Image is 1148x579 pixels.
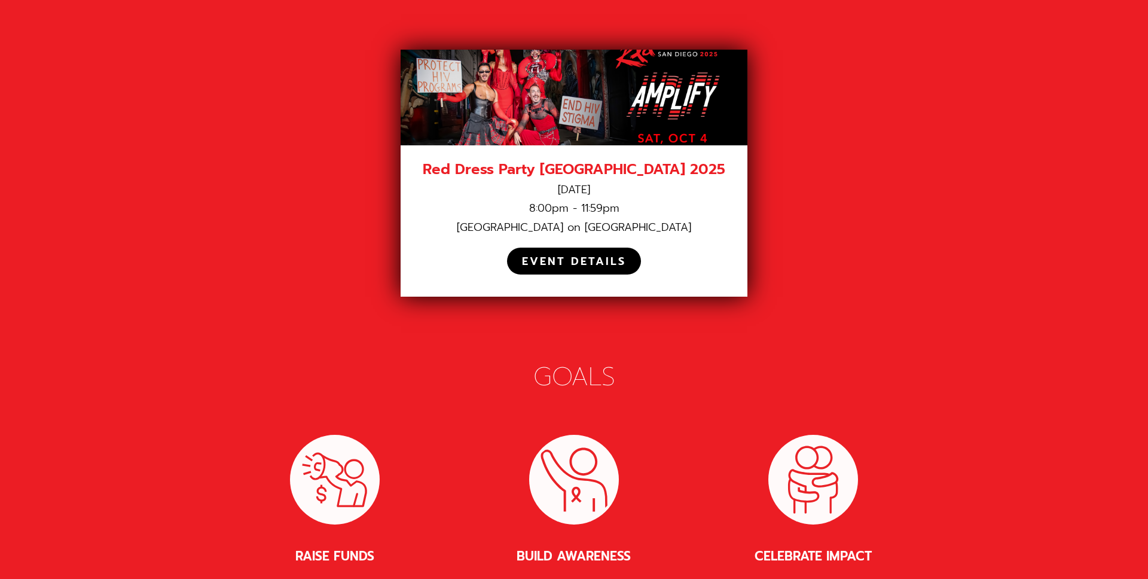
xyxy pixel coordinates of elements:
[416,202,732,215] div: 8:00pm - 11:59pm
[484,548,664,565] div: BUILD AWARENESS
[529,435,619,525] img: Transfer
[245,548,425,565] div: RAISE FUNDS
[416,183,732,197] div: [DATE]
[522,255,626,269] div: EVENT DETAILS
[203,361,945,394] div: GOALS
[723,548,903,565] div: CELEBRATE IMPACT
[416,160,732,179] div: Red Dress Party [GEOGRAPHIC_DATA] 2025
[416,221,732,234] div: [GEOGRAPHIC_DATA] on [GEOGRAPHIC_DATA]
[768,435,858,525] img: Together
[401,50,747,297] a: Red Dress Party [GEOGRAPHIC_DATA] 2025[DATE]8:00pm - 11:59pm[GEOGRAPHIC_DATA] on [GEOGRAPHIC_DATA...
